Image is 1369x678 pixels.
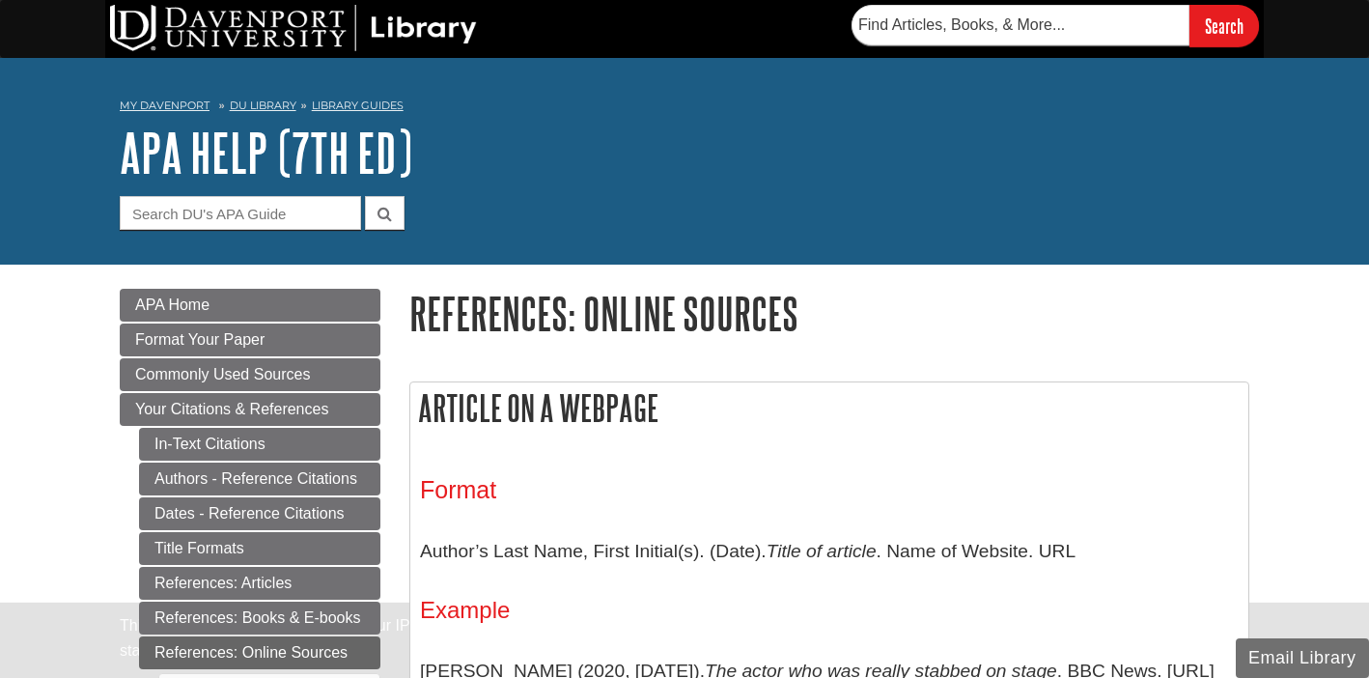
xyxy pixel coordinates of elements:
span: Your Citations & References [135,401,328,417]
h1: References: Online Sources [409,289,1249,338]
span: APA Home [135,297,210,313]
nav: breadcrumb [120,93,1249,124]
p: Author’s Last Name, First Initial(s). (Date). . Name of Website. URL [420,523,1239,579]
input: Find Articles, Books, & More... [852,5,1189,45]
button: Email Library [1236,638,1369,678]
a: Dates - Reference Citations [139,497,380,530]
a: APA Home [120,289,380,322]
a: DU Library [230,99,296,112]
a: Commonly Used Sources [120,358,380,391]
a: Library Guides [312,99,404,112]
a: APA Help (7th Ed) [120,123,412,183]
form: Searches DU Library's articles, books, and more [852,5,1259,46]
h2: Article on a Webpage [410,382,1248,434]
a: Format Your Paper [120,324,380,356]
a: Authors - Reference Citations [139,463,380,495]
a: My Davenport [120,98,210,114]
h4: Example [420,598,1239,623]
h3: Format [420,476,1239,504]
i: Title of article [767,541,877,561]
a: References: Online Sources [139,636,380,669]
span: Commonly Used Sources [135,366,310,382]
a: Title Formats [139,532,380,565]
span: Format Your Paper [135,331,265,348]
a: In-Text Citations [139,428,380,461]
a: Your Citations & References [120,393,380,426]
input: Search [1189,5,1259,46]
a: References: Articles [139,567,380,600]
input: Search DU's APA Guide [120,196,361,230]
img: DU Library [110,5,477,51]
a: References: Books & E-books [139,602,380,635]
